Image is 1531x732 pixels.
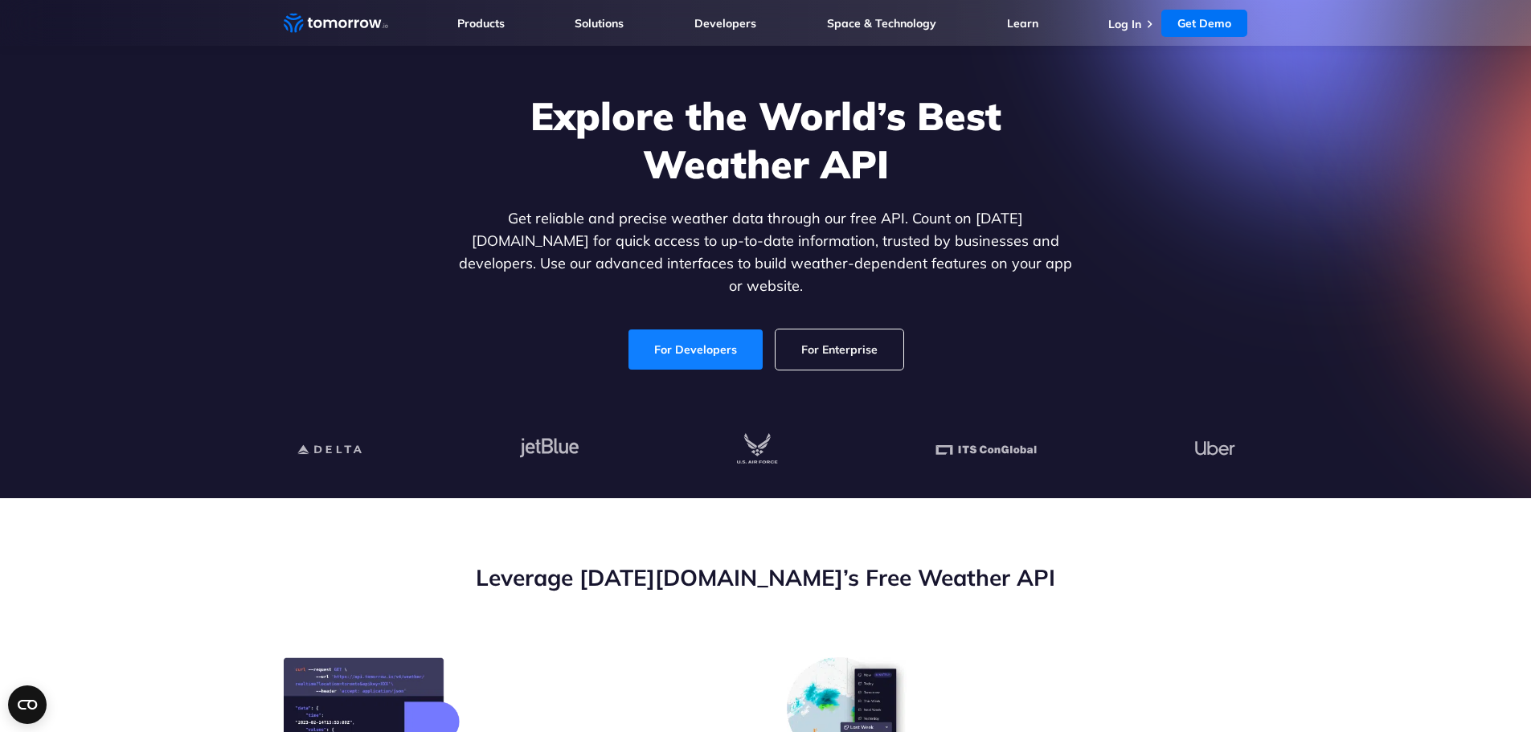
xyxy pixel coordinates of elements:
a: For Enterprise [776,329,903,370]
a: Developers [694,16,756,31]
a: Home link [284,11,388,35]
h2: Leverage [DATE][DOMAIN_NAME]’s Free Weather API [284,562,1248,593]
a: Log In [1108,17,1141,31]
a: Learn [1007,16,1038,31]
a: Solutions [575,16,624,31]
a: Products [457,16,505,31]
button: Open CMP widget [8,685,47,724]
a: Space & Technology [827,16,936,31]
h1: Explore the World’s Best Weather API [456,92,1076,188]
a: Get Demo [1161,10,1247,37]
p: Get reliable and precise weather data through our free API. Count on [DATE][DOMAIN_NAME] for quic... [456,207,1076,297]
a: For Developers [628,329,763,370]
